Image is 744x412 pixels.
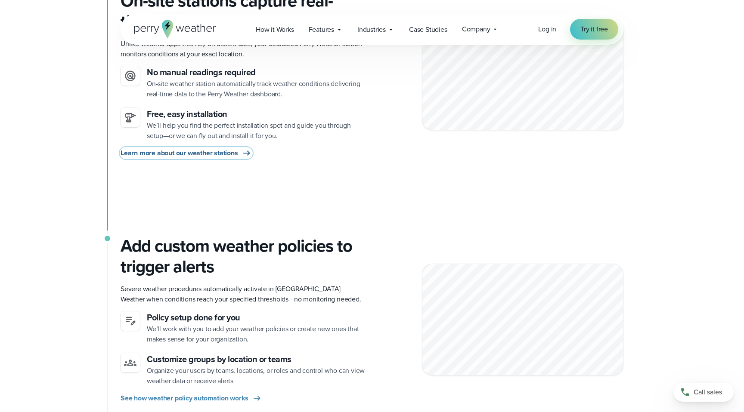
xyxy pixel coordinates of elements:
span: Call sales [694,387,722,397]
a: Call sales [673,383,734,402]
span: Features [309,25,334,35]
span: Company [462,24,490,34]
p: On-site weather station automatically track weather conditions delivering real-time data to the P... [147,79,365,99]
a: See how weather policy automation works [121,393,262,403]
h4: Policy setup done for you [147,311,365,324]
a: Log in [538,24,556,34]
p: Severe weather procedures automatically activate in [GEOGRAPHIC_DATA] Weather when conditions rea... [121,284,365,304]
a: Learn more about our weather stations [121,148,252,158]
p: Unlike weather apps that rely on distant data, your dedicated Perry Weather station monitors cond... [121,39,365,59]
h3: Add custom weather policies to trigger alerts [121,236,365,277]
a: How it Works [248,21,301,38]
h3: No manual readings required [147,66,365,79]
p: Organize your users by teams, locations, or roles and control who can view weather data or receiv... [147,366,365,386]
span: Try it free [580,24,608,34]
span: Industries [357,25,386,35]
span: Learn more about our weather stations [121,148,238,158]
p: We’ll work with you to add your weather policies or create new ones that makes sense for your org... [147,324,365,344]
h4: Customize groups by location or teams [147,353,365,366]
p: We’ll help you find the perfect installation spot and guide you through setup—or we can fly out a... [147,120,365,141]
span: See how weather policy automation works [121,393,248,403]
span: Case Studies [409,25,447,35]
h3: Free, easy installation [147,108,365,120]
span: How it Works [256,25,294,35]
a: Case Studies [402,21,455,38]
a: Try it free [570,19,618,40]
